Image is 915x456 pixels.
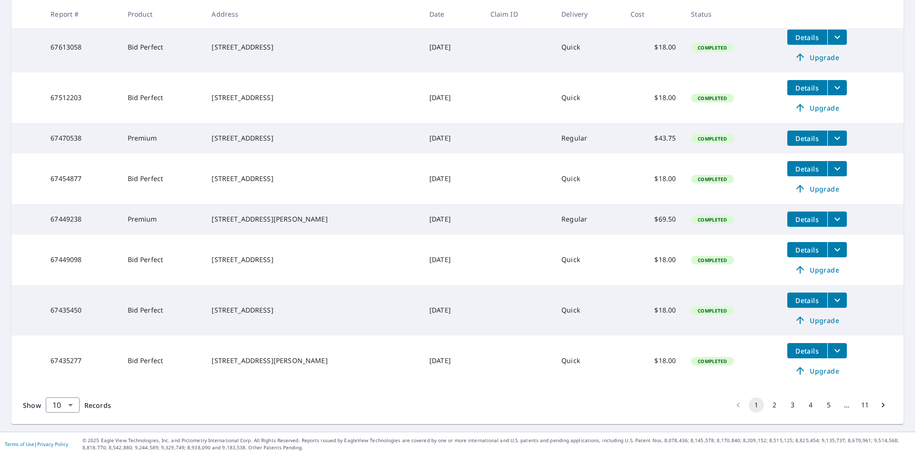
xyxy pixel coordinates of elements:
[84,401,111,410] span: Records
[43,335,120,386] td: 67435277
[827,30,847,45] button: filesDropdownBtn-67613058
[793,245,822,254] span: Details
[623,234,684,285] td: $18.00
[212,93,414,102] div: [STREET_ADDRESS]
[37,441,68,447] a: Privacy Policy
[785,397,800,413] button: Go to page 3
[793,51,841,63] span: Upgrade
[827,161,847,176] button: filesDropdownBtn-67454877
[787,100,847,115] a: Upgrade
[5,441,68,447] p: |
[692,176,732,182] span: Completed
[857,397,873,413] button: Go to page 11
[692,257,732,263] span: Completed
[787,262,847,277] a: Upgrade
[422,285,483,335] td: [DATE]
[793,102,841,113] span: Upgrade
[554,285,623,335] td: Quick
[623,153,684,204] td: $18.00
[120,204,204,234] td: Premium
[623,204,684,234] td: $69.50
[23,401,41,410] span: Show
[793,314,841,326] span: Upgrade
[623,72,684,123] td: $18.00
[623,22,684,72] td: $18.00
[793,346,822,355] span: Details
[43,234,120,285] td: 67449098
[422,204,483,234] td: [DATE]
[787,161,827,176] button: detailsBtn-67454877
[554,234,623,285] td: Quick
[787,242,827,257] button: detailsBtn-67449098
[827,242,847,257] button: filesDropdownBtn-67449098
[787,131,827,146] button: detailsBtn-67470538
[692,358,732,365] span: Completed
[827,212,847,227] button: filesDropdownBtn-67449238
[120,285,204,335] td: Bid Perfect
[5,441,34,447] a: Terms of Use
[749,397,764,413] button: page 1
[827,343,847,358] button: filesDropdownBtn-67435277
[793,183,841,194] span: Upgrade
[554,153,623,204] td: Quick
[623,335,684,386] td: $18.00
[793,134,822,143] span: Details
[787,343,827,358] button: detailsBtn-67435277
[793,33,822,42] span: Details
[43,72,120,123] td: 67512203
[212,42,414,52] div: [STREET_ADDRESS]
[46,392,80,418] div: 10
[212,255,414,264] div: [STREET_ADDRESS]
[821,397,836,413] button: Go to page 5
[803,397,818,413] button: Go to page 4
[787,181,847,196] a: Upgrade
[554,335,623,386] td: Quick
[212,214,414,224] div: [STREET_ADDRESS][PERSON_NAME]
[120,153,204,204] td: Bid Perfect
[46,397,80,413] div: Show 10 records
[787,80,827,95] button: detailsBtn-67512203
[212,174,414,183] div: [STREET_ADDRESS]
[43,285,120,335] td: 67435450
[120,72,204,123] td: Bid Perfect
[43,153,120,204] td: 67454877
[422,335,483,386] td: [DATE]
[82,437,910,451] p: © 2025 Eagle View Technologies, Inc. and Pictometry International Corp. All Rights Reserved. Repo...
[120,335,204,386] td: Bid Perfect
[43,123,120,153] td: 67470538
[787,363,847,378] a: Upgrade
[120,123,204,153] td: Premium
[422,153,483,204] td: [DATE]
[554,123,623,153] td: Regular
[793,83,822,92] span: Details
[554,72,623,123] td: Quick
[793,264,841,275] span: Upgrade
[120,234,204,285] td: Bid Perfect
[692,135,732,142] span: Completed
[767,397,782,413] button: Go to page 2
[787,50,847,65] a: Upgrade
[787,293,827,308] button: detailsBtn-67435450
[793,296,822,305] span: Details
[623,285,684,335] td: $18.00
[43,22,120,72] td: 67613058
[692,216,732,223] span: Completed
[422,72,483,123] td: [DATE]
[875,397,891,413] button: Go to next page
[623,123,684,153] td: $43.75
[212,356,414,365] div: [STREET_ADDRESS][PERSON_NAME]
[787,212,827,227] button: detailsBtn-67449238
[554,204,623,234] td: Regular
[212,133,414,143] div: [STREET_ADDRESS]
[692,44,732,51] span: Completed
[839,400,854,410] div: …
[120,22,204,72] td: Bid Perfect
[43,204,120,234] td: 67449238
[793,365,841,376] span: Upgrade
[793,164,822,173] span: Details
[422,234,483,285] td: [DATE]
[793,215,822,224] span: Details
[422,123,483,153] td: [DATE]
[827,80,847,95] button: filesDropdownBtn-67512203
[692,307,732,314] span: Completed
